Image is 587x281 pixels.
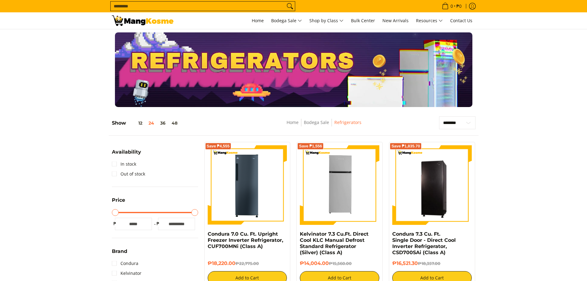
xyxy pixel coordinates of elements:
a: Refrigerators [334,119,361,125]
span: Resources [416,17,443,25]
span: ₱ [155,221,161,227]
a: Resources [413,12,446,29]
span: 0 [450,4,454,8]
img: Condura 7.3 Cu. Ft. Single Door - Direct Cool Inverter Refrigerator, CSD700SAi (Class A) [392,146,472,224]
h6: ₱16,521.30 [392,260,472,267]
span: Save ₱4,555 [207,144,230,148]
a: Kelvinator [112,268,141,278]
span: • [440,3,463,10]
a: Condura [112,258,138,268]
button: Search [285,2,295,11]
a: Contact Us [447,12,475,29]
span: Contact Us [450,18,472,23]
span: Home [252,18,264,23]
summary: Open [112,198,125,207]
span: ₱0 [455,4,463,8]
nav: Breadcrumbs [242,119,406,133]
h5: Show [112,120,181,126]
a: Bodega Sale [268,12,305,29]
button: 12 [126,121,145,126]
button: 36 [157,121,169,126]
a: Condura 7.3 Cu. Ft. Single Door - Direct Cool Inverter Refrigerator, CSD700SAi (Class A) [392,231,456,255]
nav: Main Menu [180,12,475,29]
a: Bulk Center [348,12,378,29]
span: Save ₱1,835.70 [391,144,420,148]
summary: Open [112,249,127,258]
img: Bodega Sale Refrigerator l Mang Kosme: Home Appliances Warehouse Sale [112,15,173,26]
span: Price [112,198,125,203]
a: In stock [112,159,136,169]
del: ₱15,560.00 [329,261,352,266]
span: Brand [112,249,127,254]
a: New Arrivals [379,12,412,29]
button: 48 [169,121,181,126]
button: 24 [145,121,157,126]
span: Save ₱1,556 [299,144,322,148]
h6: ₱14,004.00 [300,260,379,267]
span: Availability [112,150,141,155]
a: Bodega Sale [304,119,329,125]
span: New Arrivals [382,18,409,23]
span: ₱ [112,221,118,227]
a: Shop by Class [306,12,347,29]
del: ₱22,775.00 [235,261,259,266]
img: Condura 7.0 Cu. Ft. Upright Freezer Inverter Refrigerator, CUF700MNi (Class A) [208,145,287,225]
span: Bodega Sale [271,17,302,25]
a: Home [287,119,299,125]
a: Home [249,12,267,29]
a: Condura 7.0 Cu. Ft. Upright Freezer Inverter Refrigerator, CUF700MNi (Class A) [208,231,283,249]
h6: ₱18,220.00 [208,260,287,267]
summary: Open [112,150,141,159]
a: Out of stock [112,169,145,179]
del: ₱18,357.00 [418,261,440,266]
span: Bulk Center [351,18,375,23]
a: Kelvinator 7.3 Cu.Ft. Direct Cool KLC Manual Defrost Standard Refrigerator (Silver) (Class A) [300,231,369,255]
span: Shop by Class [309,17,344,25]
img: Kelvinator 7.3 Cu.Ft. Direct Cool KLC Manual Defrost Standard Refrigerator (Silver) (Class A) [300,145,379,225]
